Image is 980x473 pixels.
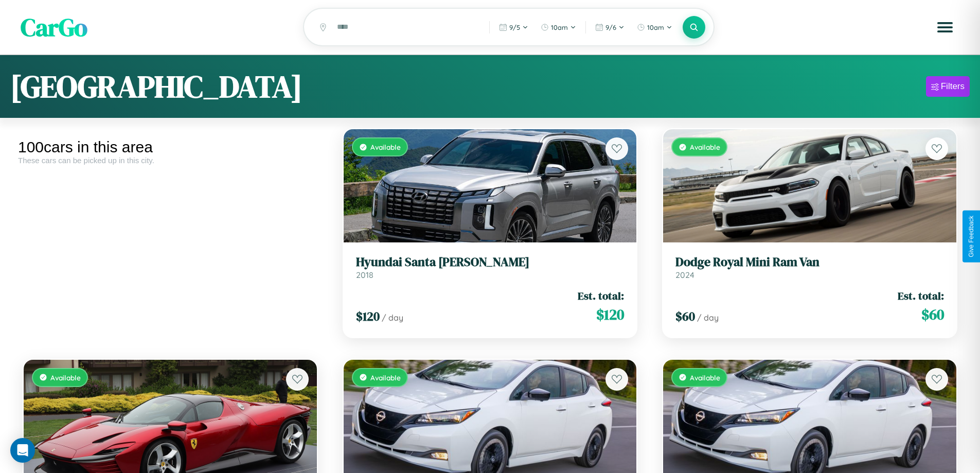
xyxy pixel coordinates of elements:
span: $ 60 [675,308,695,325]
span: $ 120 [596,304,624,325]
span: / day [382,312,403,323]
span: 2024 [675,270,694,280]
button: 9/6 [590,19,630,36]
span: 2018 [356,270,373,280]
span: / day [697,312,719,323]
span: 10am [647,23,664,31]
span: Est. total: [898,288,944,303]
span: Available [370,143,401,151]
div: These cars can be picked up in this city. [18,156,323,165]
button: Open menu [931,13,959,42]
span: Available [50,373,81,382]
button: 10am [536,19,581,36]
a: Hyundai Santa [PERSON_NAME]2018 [356,255,625,280]
span: 10am [551,23,568,31]
span: Est. total: [578,288,624,303]
span: Available [370,373,401,382]
span: 9 / 6 [605,23,616,31]
span: $ 120 [356,308,380,325]
h3: Hyundai Santa [PERSON_NAME] [356,255,625,270]
button: Filters [926,76,970,97]
div: 100 cars in this area [18,138,323,156]
div: Open Intercom Messenger [10,438,35,463]
button: 10am [632,19,678,36]
span: 9 / 5 [509,23,520,31]
span: Available [690,373,720,382]
h3: Dodge Royal Mini Ram Van [675,255,944,270]
span: Available [690,143,720,151]
span: $ 60 [921,304,944,325]
span: CarGo [21,10,87,44]
div: Filters [941,81,965,92]
a: Dodge Royal Mini Ram Van2024 [675,255,944,280]
button: 9/5 [494,19,533,36]
h1: [GEOGRAPHIC_DATA] [10,65,302,108]
div: Give Feedback [968,216,975,257]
